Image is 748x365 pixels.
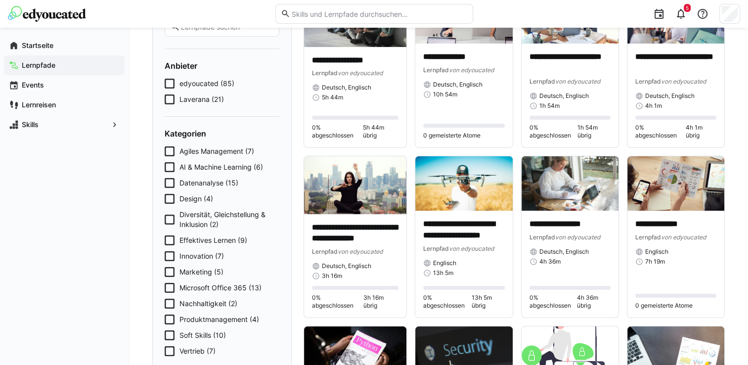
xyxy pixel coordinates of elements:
span: Innovation (7) [179,251,224,261]
span: 0% abgeschlossen [529,124,577,139]
h4: Kategorien [165,129,279,138]
img: image [304,156,406,214]
span: Deutsch, Englisch [539,92,589,100]
span: edyoucated (85) [179,79,234,89]
span: 5 [686,5,689,11]
span: Lernpfad [312,248,338,255]
span: Lernpfad [312,69,338,77]
span: 7h 19m [645,258,665,266]
span: 0% abgeschlossen [312,294,363,310]
span: 13h 5m [433,269,453,277]
span: Deutsch, Englisch [645,92,695,100]
img: image [415,156,512,211]
span: Lernpfad [529,78,555,85]
span: Englisch [433,259,456,267]
span: 4h 1m übrig [685,124,716,139]
span: 3h 16m übrig [363,294,398,310]
span: Laverana (21) [179,94,224,104]
img: image [522,156,618,211]
span: 1h 54m [539,102,560,110]
span: von edyoucated [555,233,600,241]
span: Nachhaltigkeit (2) [179,299,237,309]
span: 4h 1m [645,102,662,110]
span: 4h 36m übrig [577,294,611,310]
span: Deutsch, Englisch [322,262,371,270]
span: AI & Machine Learning (6) [179,162,263,172]
span: 0% abgeschlossen [529,294,577,310]
span: Diversität, Gleichstellung & Inklusion (2) [179,210,279,229]
span: 4h 36m [539,258,561,266]
span: von edyoucated [449,66,494,74]
span: Marketing (5) [179,267,223,277]
span: 0 gemeisterte Atome [635,302,693,310]
span: Agiles Management (7) [179,146,254,156]
span: Lernpfad [423,66,449,74]
img: image [627,156,724,211]
span: von edyoucated [338,248,383,255]
span: Microsoft Office 365 (13) [179,283,262,293]
span: Lernpfad [635,233,661,241]
span: Soft Skills (10) [179,330,226,340]
h4: Anbieter [165,61,279,71]
span: Lernpfad [635,78,661,85]
span: 1h 54m übrig [577,124,611,139]
span: 0% abgeschlossen [312,124,363,139]
span: Lernpfad [423,245,449,252]
span: von edyoucated [555,78,600,85]
span: Vertrieb (7) [179,346,216,356]
span: Englisch [645,248,668,256]
span: Lernpfad [529,233,555,241]
span: von edyoucated [661,78,706,85]
span: 5h 44m übrig [363,124,398,139]
span: 3h 16m [322,272,342,280]
span: Deutsch, Englisch [539,248,589,256]
span: Produktmanagement (4) [179,315,259,324]
span: Effektives Lernen (9) [179,235,247,245]
span: 0% abgeschlossen [423,294,471,310]
span: 13h 5m übrig [472,294,505,310]
span: von edyoucated [661,233,706,241]
span: Deutsch, Englisch [433,81,483,89]
span: von edyoucated [338,69,383,77]
input: Skills und Lernpfade durchsuchen… [290,9,467,18]
span: Deutsch, Englisch [322,84,371,91]
span: Datenanalyse (15) [179,178,238,188]
span: von edyoucated [449,245,494,252]
span: Design (4) [179,194,213,204]
span: 10h 54m [433,91,457,98]
span: 0% abgeschlossen [635,124,685,139]
span: 0 gemeisterte Atome [423,132,481,139]
span: 5h 44m [322,93,343,101]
